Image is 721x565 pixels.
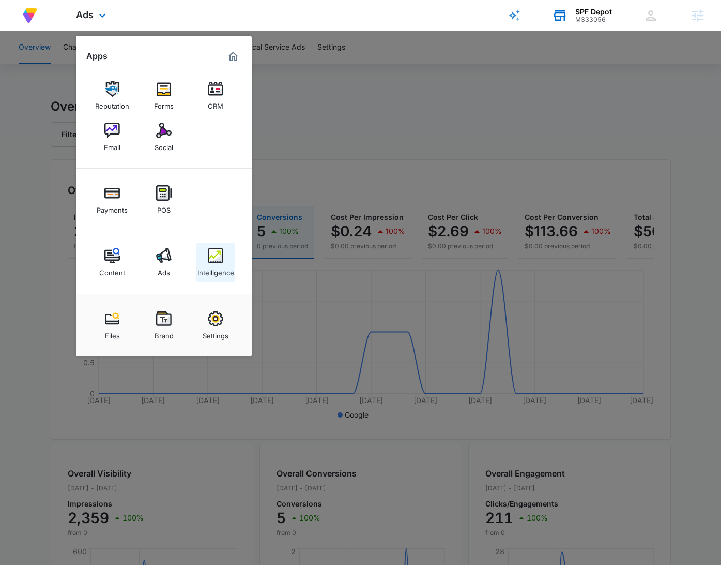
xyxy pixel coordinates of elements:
[203,326,228,340] div: Settings
[28,60,36,68] img: tab_domain_overview_orange.svg
[196,243,235,282] a: Intelligence
[86,51,108,61] h2: Apps
[144,306,183,345] a: Brand
[196,76,235,115] a: CRM
[17,27,25,35] img: website_grey.svg
[155,138,173,152] div: Social
[21,6,39,25] img: Volusion
[144,243,183,282] a: Ads
[196,306,235,345] a: Settings
[76,9,94,20] span: Ads
[29,17,51,25] div: v 4.0.25
[154,97,174,110] div: Forms
[97,201,128,214] div: Payments
[208,97,223,110] div: CRM
[93,117,132,157] a: Email
[104,138,120,152] div: Email
[144,180,183,219] a: POS
[93,76,132,115] a: Reputation
[114,61,174,68] div: Keywords by Traffic
[93,180,132,219] a: Payments
[144,76,183,115] a: Forms
[155,326,174,340] div: Brand
[99,263,125,277] div: Content
[575,16,612,23] div: account id
[144,117,183,157] a: Social
[197,263,234,277] div: Intelligence
[93,306,132,345] a: Files
[105,326,120,340] div: Files
[17,17,25,25] img: logo_orange.svg
[157,201,171,214] div: POS
[95,97,129,110] div: Reputation
[39,61,93,68] div: Domain Overview
[27,27,114,35] div: Domain: [DOMAIN_NAME]
[225,48,241,65] a: Marketing 360® Dashboard
[158,263,170,277] div: Ads
[93,243,132,282] a: Content
[103,60,111,68] img: tab_keywords_by_traffic_grey.svg
[575,8,612,16] div: account name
